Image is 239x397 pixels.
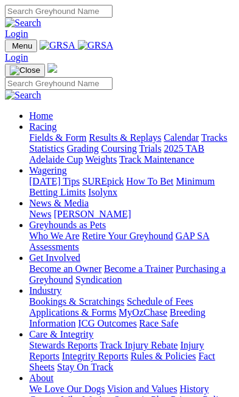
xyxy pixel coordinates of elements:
a: Results & Replays [89,132,161,143]
a: Fields & Form [29,132,86,143]
div: News & Media [29,209,234,220]
div: Wagering [29,176,234,198]
a: GAP SA Assessments [29,231,209,252]
div: Care & Integrity [29,340,234,373]
a: Stewards Reports [29,340,97,350]
button: Toggle navigation [5,64,45,77]
div: Industry [29,296,234,329]
a: Bookings & Scratchings [29,296,124,307]
a: Injury Reports [29,340,204,361]
a: Trials [139,143,162,154]
a: ICG Outcomes [78,318,136,328]
div: Get Involved [29,263,234,285]
a: 2025 TAB Adelaide Cup [29,143,204,165]
a: About [29,373,54,383]
a: Statistics [29,143,64,154]
a: Coursing [101,143,137,154]
a: News & Media [29,198,89,208]
a: Get Involved [29,253,80,263]
a: Track Injury Rebate [100,340,178,350]
a: How To Bet [126,176,174,186]
img: GRSA [78,40,114,51]
img: Close [10,66,40,75]
input: Search [5,5,113,18]
a: SUREpick [82,176,123,186]
a: Fact Sheets [29,351,215,372]
a: Login [5,29,28,39]
a: Applications & Forms [29,307,116,317]
a: Login [5,52,28,63]
a: Breeding Information [29,307,206,328]
img: Search [5,18,41,29]
img: Search [5,90,41,101]
a: Home [29,110,53,121]
a: Weights [85,154,117,165]
button: Toggle navigation [5,39,37,52]
img: GRSA [40,40,75,51]
a: Race Safe [139,318,178,328]
div: Racing [29,132,234,165]
a: MyOzChase [119,307,167,317]
a: Rules & Policies [131,351,196,361]
a: Track Maintenance [119,154,194,165]
a: Calendar [164,132,199,143]
a: Integrity Reports [62,351,128,361]
a: We Love Our Dogs [29,384,105,394]
a: Racing [29,121,57,132]
a: Become a Trainer [104,263,173,274]
a: Vision and Values [107,384,177,394]
a: [DATE] Tips [29,176,80,186]
a: Greyhounds as Pets [29,220,106,230]
a: [PERSON_NAME] [54,209,131,219]
a: Purchasing a Greyhound [29,263,226,285]
a: Stay On Track [57,362,113,372]
a: Tracks [201,132,227,143]
input: Search [5,77,113,90]
a: Grading [67,143,99,154]
a: Wagering [29,165,67,175]
div: Greyhounds as Pets [29,231,234,253]
a: Who We Are [29,231,80,241]
span: Menu [12,41,32,50]
a: Care & Integrity [29,329,94,339]
a: Become an Owner [29,263,102,274]
a: Minimum Betting Limits [29,176,215,197]
a: Retire Your Greyhound [82,231,173,241]
img: logo-grsa-white.png [47,63,57,73]
a: Syndication [75,274,122,285]
a: Schedule of Fees [126,296,193,307]
a: News [29,209,51,219]
a: Industry [29,285,61,296]
a: History [179,384,209,394]
a: Isolynx [88,187,117,197]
